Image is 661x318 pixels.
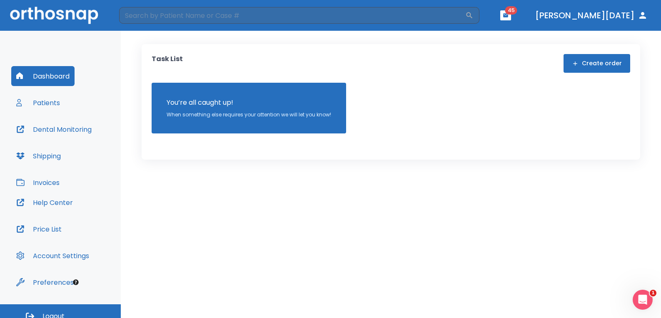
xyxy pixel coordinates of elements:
[11,119,97,139] button: Dental Monitoring
[11,173,65,192] button: Invoices
[11,192,78,212] button: Help Center
[11,146,66,166] button: Shipping
[650,290,656,296] span: 1
[633,290,653,310] iframe: Intercom live chat
[505,6,517,15] span: 45
[11,246,94,266] button: Account Settings
[119,7,465,24] input: Search by Patient Name or Case #
[11,66,75,86] button: Dashboard
[11,272,79,292] button: Preferences
[11,93,65,113] button: Patients
[10,7,98,24] img: Orthosnap
[167,111,331,118] p: When something else requires your attention we will let you know!
[564,54,630,73] button: Create order
[152,54,183,73] p: Task List
[72,279,80,286] div: Tooltip anchor
[11,219,67,239] button: Price List
[532,8,651,23] button: [PERSON_NAME][DATE]
[167,98,331,108] p: You’re all caught up!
